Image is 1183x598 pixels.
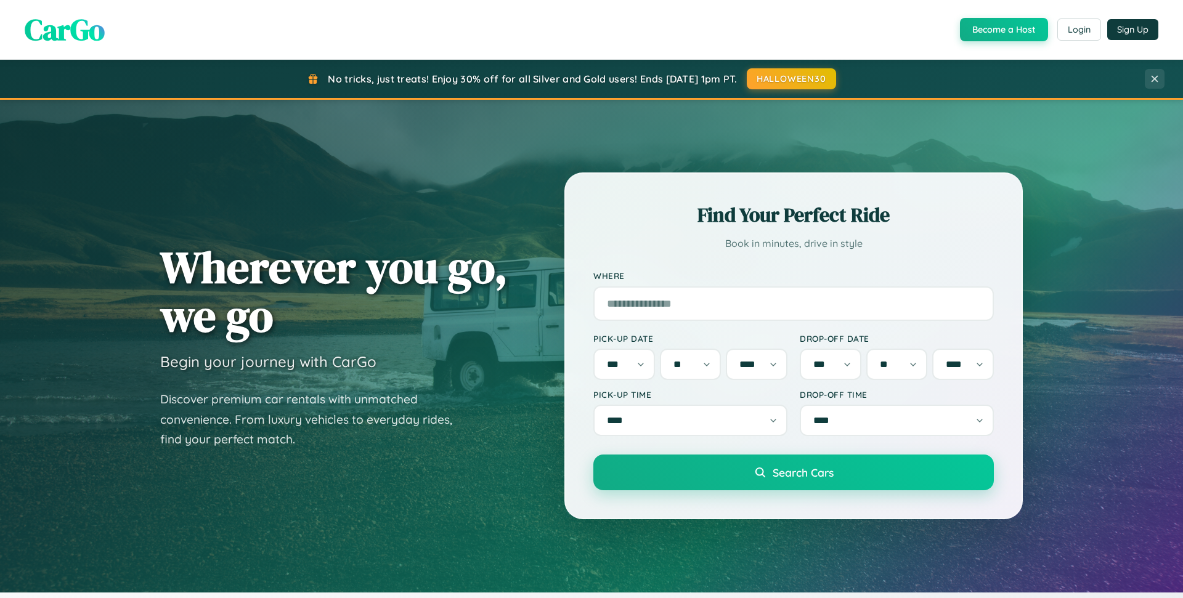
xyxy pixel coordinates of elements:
[160,389,468,450] p: Discover premium car rentals with unmatched convenience. From luxury vehicles to everyday rides, ...
[160,243,508,340] h1: Wherever you go, we go
[593,235,994,253] p: Book in minutes, drive in style
[800,389,994,400] label: Drop-off Time
[747,68,836,89] button: HALLOWEEN30
[960,18,1048,41] button: Become a Host
[800,333,994,344] label: Drop-off Date
[1107,19,1158,40] button: Sign Up
[593,333,787,344] label: Pick-up Date
[25,9,105,50] span: CarGo
[593,271,994,281] label: Where
[160,352,376,371] h3: Begin your journey with CarGo
[593,455,994,490] button: Search Cars
[593,201,994,228] h2: Find Your Perfect Ride
[328,73,737,85] span: No tricks, just treats! Enjoy 30% off for all Silver and Gold users! Ends [DATE] 1pm PT.
[593,389,787,400] label: Pick-up Time
[773,466,834,479] span: Search Cars
[1057,18,1101,41] button: Login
